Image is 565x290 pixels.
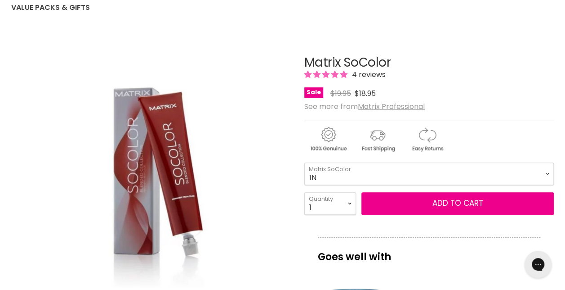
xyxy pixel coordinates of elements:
[304,101,425,112] span: See more from
[318,237,540,267] p: Goes well with
[354,126,401,153] img: shipping.gif
[358,101,425,112] a: Matrix Professional
[330,88,351,99] span: $19.95
[403,126,451,153] img: returns.gif
[432,198,483,208] span: Add to cart
[355,88,376,99] span: $18.95
[520,248,556,281] iframe: Gorgias live chat messenger
[304,69,349,80] span: 5.00 stars
[304,56,554,70] h1: Matrix SoColor
[304,126,352,153] img: genuine.gif
[304,192,356,215] select: Quantity
[349,69,386,80] span: 4 reviews
[361,192,554,215] button: Add to cart
[304,87,323,98] span: Sale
